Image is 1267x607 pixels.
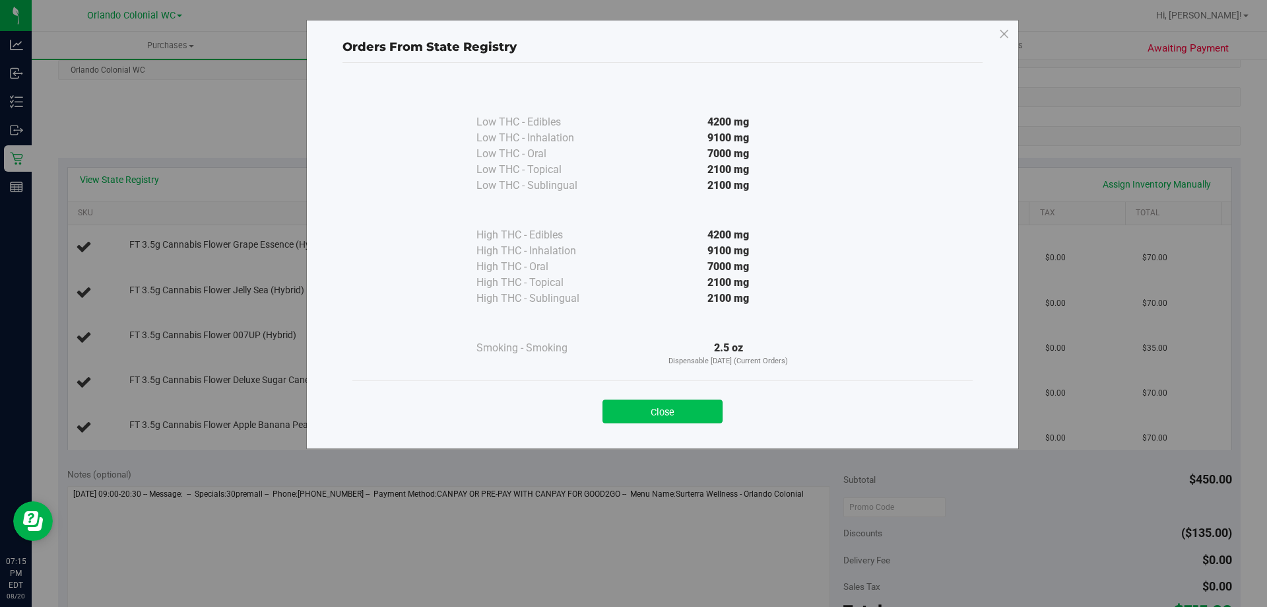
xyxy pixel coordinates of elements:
div: 2.5 oz [608,340,849,367]
div: 9100 mg [608,130,849,146]
div: 4200 mg [608,114,849,130]
div: 2100 mg [608,178,849,194]
div: Smoking - Smoking [476,340,608,356]
div: 2100 mg [608,275,849,291]
div: High THC - Inhalation [476,243,608,259]
button: Close [602,400,723,423]
span: Orders From State Registry [342,40,517,54]
div: High THC - Edibles [476,227,608,243]
div: 7000 mg [608,259,849,275]
div: 4200 mg [608,227,849,243]
div: High THC - Topical [476,275,608,291]
div: Low THC - Inhalation [476,130,608,146]
div: 7000 mg [608,146,849,162]
div: 2100 mg [608,162,849,178]
iframe: Resource center [13,501,53,541]
div: Low THC - Sublingual [476,178,608,194]
div: High THC - Oral [476,259,608,275]
div: 2100 mg [608,291,849,306]
div: 9100 mg [608,243,849,259]
div: Low THC - Topical [476,162,608,178]
div: Low THC - Edibles [476,114,608,130]
div: Low THC - Oral [476,146,608,162]
div: High THC - Sublingual [476,291,608,306]
p: Dispensable [DATE] (Current Orders) [608,356,849,367]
